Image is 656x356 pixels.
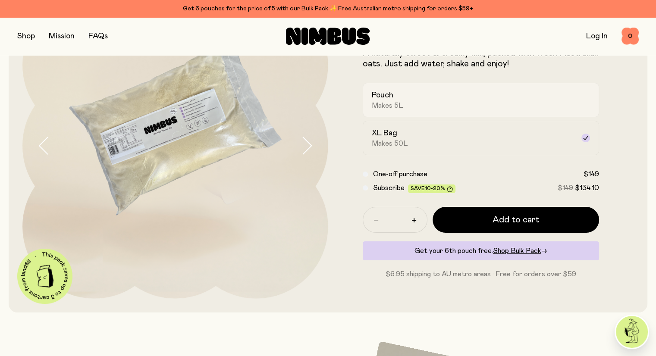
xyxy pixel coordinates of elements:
span: Makes 50L [372,139,408,148]
span: Subscribe [373,184,405,191]
a: Mission [49,32,75,40]
div: Get your 6th pouch free. [363,241,600,260]
p: A naturally sweet & creamy mix, packed with fresh Australian oats. Just add water, shake and enjoy! [363,48,600,69]
a: Log In [586,32,608,40]
div: Get 6 pouches for the price of 5 with our Bulk Pack ✨ Free Australian metro shipping for orders $59+ [17,3,639,14]
span: $149 [584,171,599,178]
a: FAQs [88,32,108,40]
span: Save [411,186,453,192]
span: 10-20% [425,186,445,191]
img: illustration-carton.png [31,262,60,290]
img: agent [616,316,648,348]
span: $134.10 [575,184,599,191]
p: $6.95 shipping to AU metro areas · Free for orders over $59 [363,269,600,279]
span: Makes 5L [372,101,403,110]
span: One-off purchase [373,171,427,178]
span: Shop Bulk Pack [493,247,541,254]
h2: XL Bag [372,128,397,138]
span: $149 [558,184,573,191]
span: Add to cart [493,214,539,226]
a: Shop Bulk Pack→ [493,247,547,254]
button: 0 [621,28,639,45]
h2: Pouch [372,90,393,100]
button: Add to cart [433,207,600,233]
